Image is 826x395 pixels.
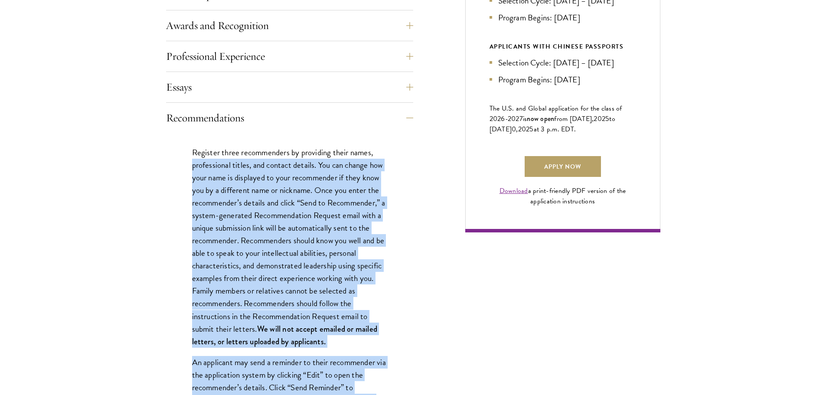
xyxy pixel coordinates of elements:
[490,114,615,134] span: to [DATE]
[534,124,576,134] span: at 3 p.m. EDT.
[527,114,554,124] span: now open
[529,124,533,134] span: 5
[554,114,594,124] span: from [DATE],
[605,114,609,124] span: 5
[594,114,605,124] span: 202
[166,77,413,98] button: Essays
[512,124,516,134] span: 0
[519,114,523,124] span: 7
[518,124,530,134] span: 202
[490,11,636,24] li: Program Begins: [DATE]
[166,15,413,36] button: Awards and Recognition
[505,114,519,124] span: -202
[192,323,377,347] strong: We will not accept emailed or mailed letters, or letters uploaded by applicants.
[490,103,622,124] span: The U.S. and Global application for the class of 202
[490,41,636,52] div: APPLICANTS WITH CHINESE PASSPORTS
[516,124,518,134] span: ,
[490,56,636,69] li: Selection Cycle: [DATE] – [DATE]
[166,46,413,67] button: Professional Experience
[501,114,505,124] span: 6
[490,186,636,206] div: a print-friendly PDF version of the application instructions
[192,146,387,348] p: Register three recommenders by providing their names, professional titles, and contact details. Y...
[166,108,413,128] button: Recommendations
[490,73,636,86] li: Program Begins: [DATE]
[523,114,527,124] span: is
[500,186,528,196] a: Download
[525,156,601,177] a: Apply Now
